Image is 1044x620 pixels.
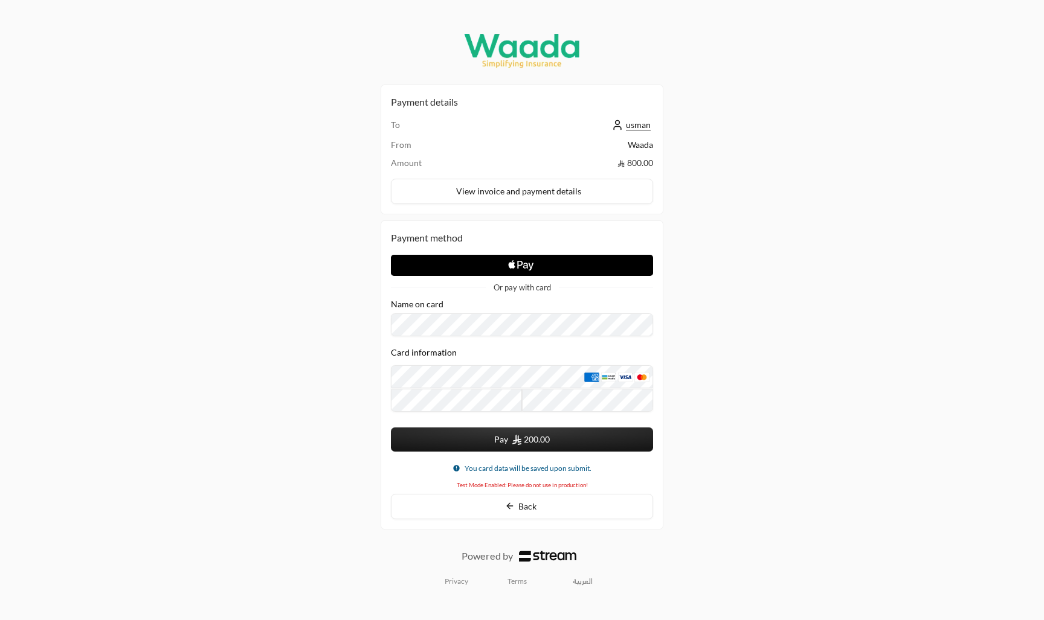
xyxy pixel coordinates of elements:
[391,348,653,357] legend: Card information
[391,299,653,336] div: Name on card
[507,577,527,586] a: Terms
[391,139,502,157] td: From
[519,551,576,561] img: Logo
[391,494,653,520] button: Back
[391,119,502,139] td: To
[634,372,649,382] img: MasterCard
[391,464,653,473] p: You card data will be saved upon submit.
[391,95,653,109] h2: Payment details
[391,389,522,412] input: Expiry date
[457,481,588,489] span: Test Mode Enabled: Please do not use in production!
[445,577,468,586] a: Privacy
[522,389,653,412] input: CVC
[494,284,551,292] span: Or pay with card
[391,365,653,388] input: Credit Card
[391,348,653,416] div: Card information
[566,572,599,591] a: العربية
[391,299,443,309] label: Name on card
[391,427,653,452] button: Pay SAR200.00
[524,435,550,444] span: 200.00
[611,120,653,130] a: usman
[391,157,502,169] td: Amount
[626,120,651,130] span: usman
[462,549,513,563] p: Powered by
[584,372,599,382] img: AMEX
[601,372,616,382] img: MADA
[391,179,653,204] button: View invoice and payment details
[502,139,653,157] td: Waada
[391,231,653,245] div: Payment method
[502,157,653,169] td: 800.00
[512,435,521,445] img: SAR
[518,501,536,511] span: Back
[454,27,590,75] img: Company Logo
[618,372,633,382] img: Visa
